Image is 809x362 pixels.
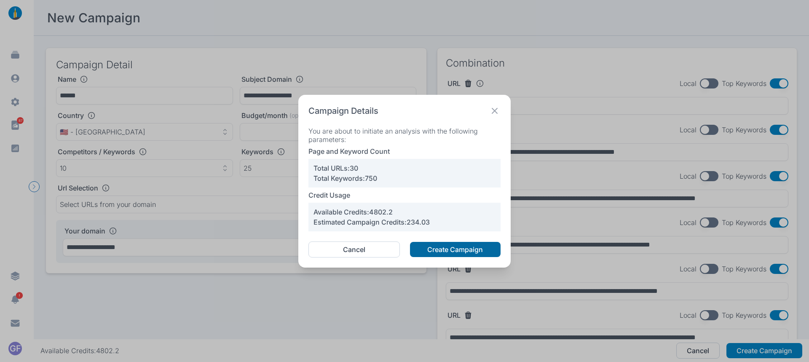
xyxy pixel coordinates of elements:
[410,242,501,257] button: Create Campaign
[313,218,496,226] p: Estimated Campaign Credits: 234.03
[308,105,378,117] h2: Campaign Details
[313,164,496,172] p: Total URLs: 30
[308,241,400,257] button: Cancel
[313,208,496,216] p: Available Credits: 4802.2
[313,174,496,182] p: Total Keywords: 750
[308,127,501,144] p: You are about to initiate an analysis with the following parameters:
[308,147,501,159] p: Page and Keyword Count
[308,191,501,203] p: Credit Usage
